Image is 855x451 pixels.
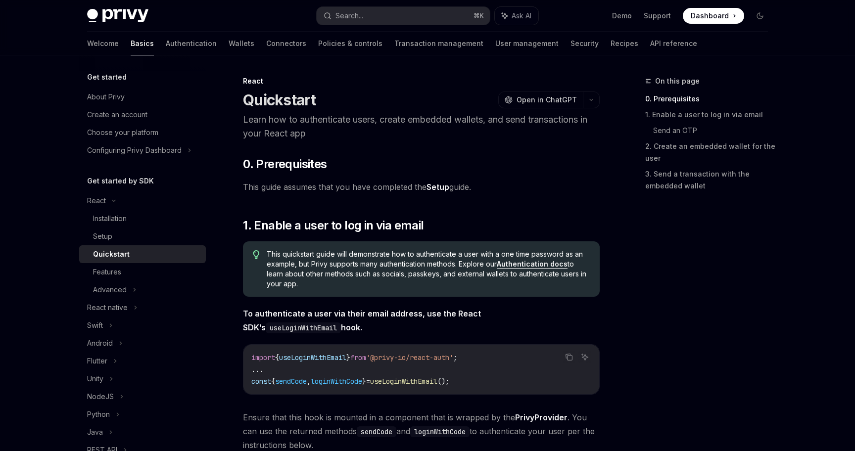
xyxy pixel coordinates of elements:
[515,412,568,423] a: PrivyProvider
[93,230,112,242] div: Setup
[517,95,577,105] span: Open in ChatGPT
[87,355,107,367] div: Flutter
[453,353,457,362] span: ;
[266,322,341,333] code: useLoginWithEmail
[645,107,776,123] a: 1. Enable a user to log in via email
[318,32,382,55] a: Policies & controls
[563,351,575,363] button: Copy the contents from the code block
[495,32,559,55] a: User management
[307,377,311,386] span: ,
[645,91,776,107] a: 0. Prerequisites
[243,91,316,109] h1: Quickstart
[87,175,154,187] h5: Get started by SDK
[366,377,370,386] span: =
[275,353,279,362] span: {
[166,32,217,55] a: Authentication
[243,180,600,194] span: This guide assumes that you have completed the guide.
[243,309,481,332] strong: To authenticate a user via their email address, use the React SDK’s hook.
[410,426,470,437] code: loginWithCode
[394,32,483,55] a: Transaction management
[311,377,362,386] span: loginWithCode
[655,75,700,87] span: On this page
[87,391,114,403] div: NodeJS
[87,408,110,420] div: Python
[474,12,484,20] span: ⌘ K
[79,88,206,106] a: About Privy
[335,10,363,22] div: Search...
[497,260,568,269] a: Authentication docs
[93,213,127,225] div: Installation
[611,32,638,55] a: Recipes
[79,263,206,281] a: Features
[243,218,424,233] span: 1. Enable a user to log in via email
[437,377,449,386] span: ();
[87,302,128,314] div: React native
[87,109,147,121] div: Create an account
[87,127,158,138] div: Choose your platform
[93,248,130,260] div: Quickstart
[251,377,271,386] span: const
[279,353,346,362] span: useLoginWithEmail
[271,377,275,386] span: {
[243,76,600,86] div: React
[79,124,206,141] a: Choose your platform
[578,351,591,363] button: Ask AI
[79,245,206,263] a: Quickstart
[498,91,583,108] button: Open in ChatGPT
[243,156,327,172] span: 0. Prerequisites
[251,353,275,362] span: import
[229,32,254,55] a: Wallets
[317,7,490,25] button: Search...⌘K
[512,11,531,21] span: Ask AI
[645,166,776,194] a: 3. Send a transaction with the embedded wallet
[87,9,148,23] img: dark logo
[79,210,206,227] a: Installation
[267,249,590,289] span: This quickstart guide will demonstrate how to authenticate a user with a one time password as an ...
[93,284,127,296] div: Advanced
[87,319,103,331] div: Swift
[644,11,671,21] a: Support
[366,353,453,362] span: '@privy-io/react-auth'
[93,266,121,278] div: Features
[251,365,263,374] span: ...
[87,426,103,438] div: Java
[243,113,600,140] p: Learn how to authenticate users, create embedded wallets, and send transactions in your React app
[683,8,744,24] a: Dashboard
[87,32,119,55] a: Welcome
[346,353,350,362] span: }
[357,426,396,437] code: sendCode
[87,195,106,207] div: React
[87,337,113,349] div: Android
[650,32,697,55] a: API reference
[253,250,260,259] svg: Tip
[79,106,206,124] a: Create an account
[645,138,776,166] a: 2. Create an embedded wallet for the user
[570,32,599,55] a: Security
[87,373,103,385] div: Unity
[87,91,125,103] div: About Privy
[131,32,154,55] a: Basics
[495,7,538,25] button: Ask AI
[362,377,366,386] span: }
[612,11,632,21] a: Demo
[87,71,127,83] h5: Get started
[653,123,776,138] a: Send an OTP
[370,377,437,386] span: useLoginWithEmail
[427,182,449,192] a: Setup
[752,8,768,24] button: Toggle dark mode
[275,377,307,386] span: sendCode
[350,353,366,362] span: from
[691,11,729,21] span: Dashboard
[79,227,206,245] a: Setup
[266,32,306,55] a: Connectors
[87,144,182,156] div: Configuring Privy Dashboard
